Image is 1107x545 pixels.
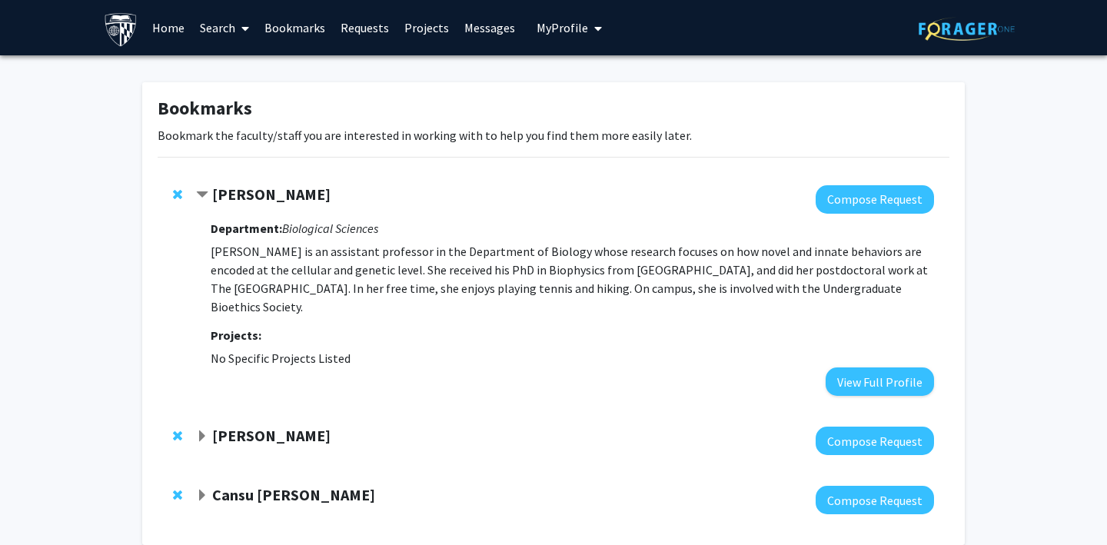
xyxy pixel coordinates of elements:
strong: Projects: [211,327,261,343]
span: Remove Jill Doe from bookmarks [173,188,182,201]
iframe: Chat [12,476,65,533]
img: Demo University Logo [104,12,138,47]
p: [PERSON_NAME] is an assistant professor in the Department of Biology whose research focuses on ho... [211,242,934,316]
span: Expand Cansu Agca Bookmark [196,490,208,502]
button: View Full Profile [826,367,934,396]
button: Compose Request to Cansu Agca [816,486,934,514]
a: Requests [333,1,397,55]
img: ForagerOne Logo [919,17,1015,41]
span: No Specific Projects Listed [211,351,351,366]
p: Bookmark the faculty/staff you are interested in working with to help you find them more easily l... [158,126,949,145]
a: Home [145,1,192,55]
span: My Profile [537,20,588,35]
i: Biological Sciences [282,221,378,236]
strong: Cansu [PERSON_NAME] [212,485,375,504]
span: Remove Christine Brodsky from bookmarks [173,430,182,442]
a: Projects [397,1,457,55]
span: Remove Cansu Agca from bookmarks [173,489,182,501]
button: Compose Request to Jill Doe [816,185,934,214]
a: Messages [457,1,523,55]
a: Search [192,1,257,55]
span: Expand Christine Brodsky Bookmark [196,430,208,443]
h1: Bookmarks [158,98,949,120]
button: Compose Request to Christine Brodsky [816,427,934,455]
strong: [PERSON_NAME] [212,184,331,204]
strong: Department: [211,221,282,236]
a: Bookmarks [257,1,333,55]
span: Contract Jill Doe Bookmark [196,189,208,201]
strong: [PERSON_NAME] [212,426,331,445]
